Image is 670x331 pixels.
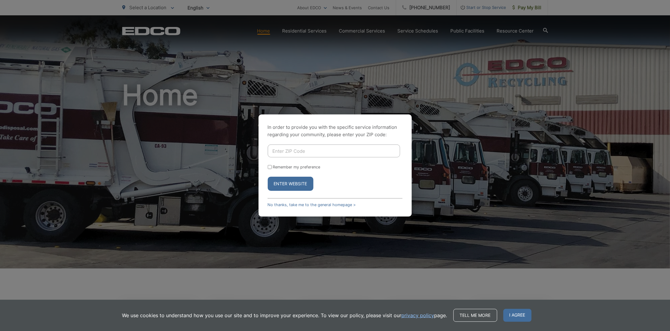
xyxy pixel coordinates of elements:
p: We use cookies to understand how you use our site and to improve your experience. To view our pol... [122,312,447,319]
p: In order to provide you with the specific service information regarding your community, please en... [268,124,403,138]
span: I agree [503,309,532,322]
button: Enter Website [268,177,313,191]
input: Enter ZIP Code [268,144,400,157]
a: privacy policy [402,312,434,319]
label: Remember my preference [273,165,320,169]
a: No thanks, take me to the general homepage > [268,202,356,207]
a: Tell me more [453,309,497,322]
